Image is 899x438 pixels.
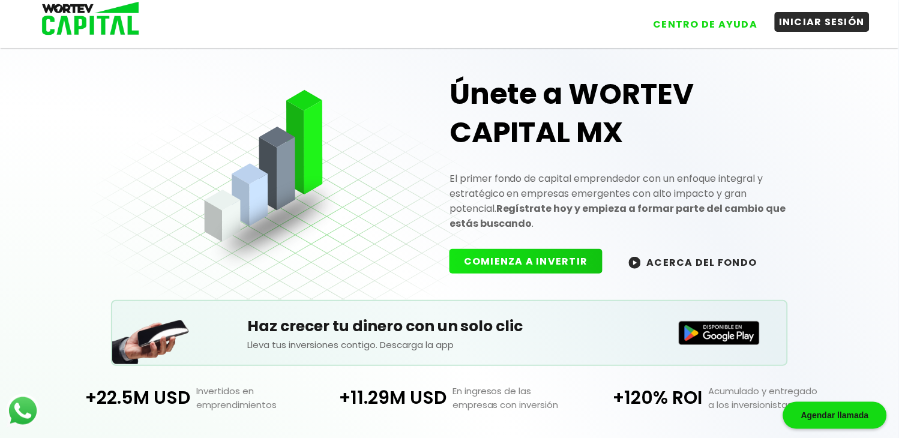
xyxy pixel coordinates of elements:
button: ACERCA DEL FONDO [615,249,772,275]
strong: Regístrate hoy y empieza a formar parte del cambio que estás buscando [449,202,786,230]
a: INICIAR SESIÓN [763,5,870,34]
a: CENTRO DE AYUDA [637,5,763,34]
p: +120% ROI [577,384,702,412]
p: En ingresos de las empresas con inversión [446,384,577,412]
img: logos_whatsapp-icon.242b2217.svg [6,394,40,428]
p: +22.5M USD [65,384,190,412]
p: Invertidos en emprendimientos [190,384,321,412]
a: COMIENZA A INVERTIR [449,254,615,268]
p: Lleva tus inversiones contigo. Descarga la app [247,338,652,352]
button: COMIENZA A INVERTIR [449,249,603,274]
h1: Únete a WORTEV CAPITAL MX [449,75,809,152]
div: Agendar llamada [783,402,887,429]
button: INICIAR SESIÓN [775,12,870,32]
img: Disponible en Google Play [679,321,760,345]
p: Acumulado y entregado a los inversionistas [703,384,834,412]
button: CENTRO DE AYUDA [649,14,763,34]
img: Teléfono [112,305,190,364]
p: +11.29M USD [322,384,446,412]
h5: Haz crecer tu dinero con un solo clic [247,315,652,338]
p: El primer fondo de capital emprendedor con un enfoque integral y estratégico en empresas emergent... [449,171,809,231]
img: wortev-capital-acerca-del-fondo [629,257,641,269]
